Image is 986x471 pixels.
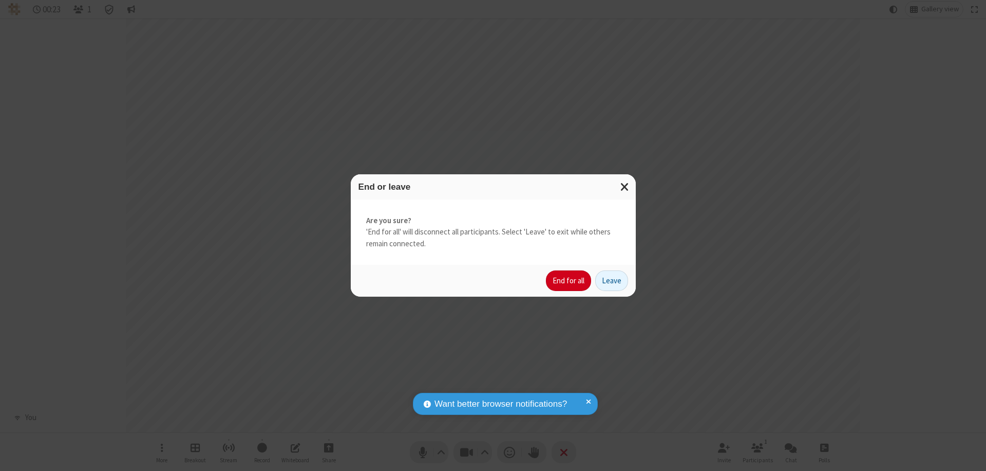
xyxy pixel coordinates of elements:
[358,182,628,192] h3: End or leave
[351,200,636,265] div: 'End for all' will disconnect all participants. Select 'Leave' to exit while others remain connec...
[595,270,628,291] button: Leave
[614,174,636,200] button: Close modal
[366,215,620,227] strong: Are you sure?
[434,397,567,411] span: Want better browser notifications?
[546,270,591,291] button: End for all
